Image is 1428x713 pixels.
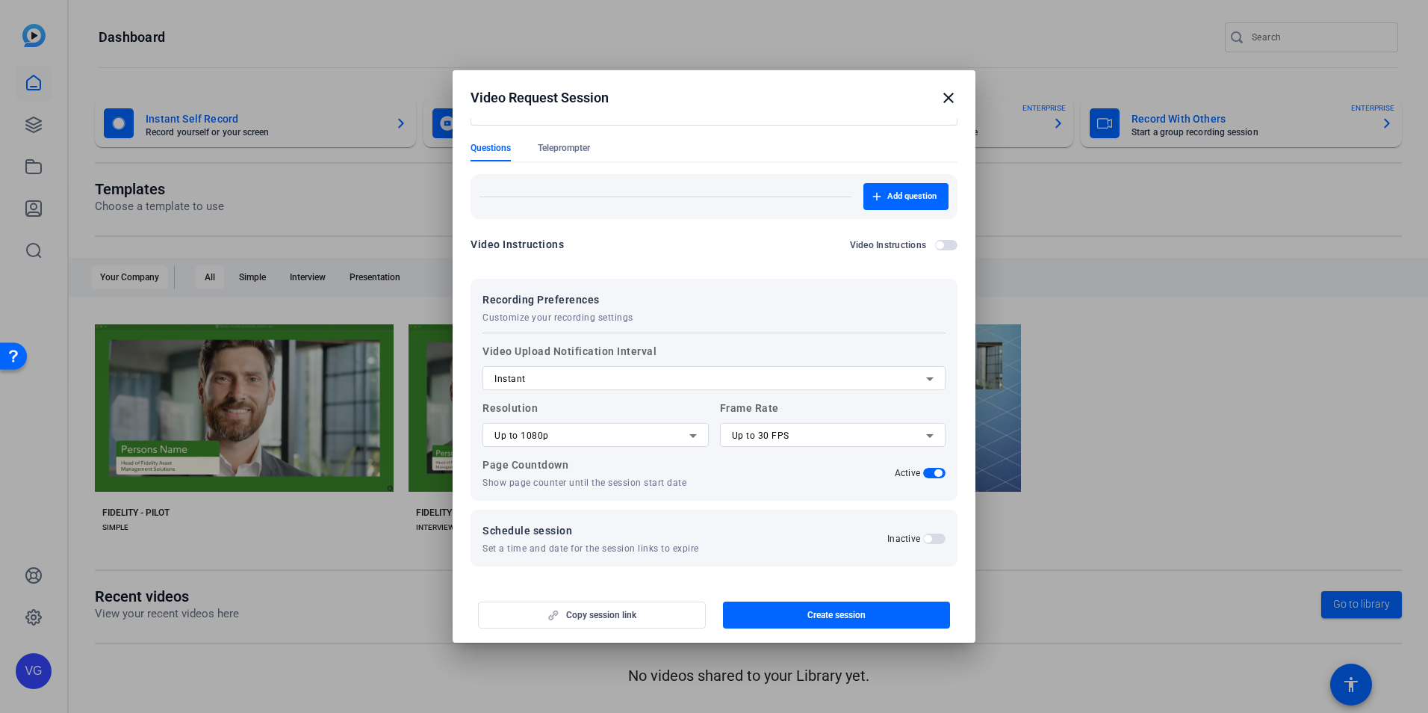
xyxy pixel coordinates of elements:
[471,235,564,253] div: Video Instructions
[850,239,927,251] h2: Video Instructions
[482,342,946,390] label: Video Upload Notification Interval
[482,522,699,540] span: Schedule session
[895,467,921,479] h2: Active
[723,602,951,629] button: Create session
[482,312,633,324] span: Customize your recording settings
[887,191,937,203] span: Add question
[482,543,699,555] span: Set a time and date for the session links to expire
[482,477,709,489] p: Show page counter until the session start date
[471,142,511,154] span: Questions
[863,183,949,210] button: Add question
[720,399,946,447] label: Frame Rate
[482,399,709,447] label: Resolution
[482,456,709,474] p: Page Countdown
[494,374,526,384] span: Instant
[940,89,957,107] mat-icon: close
[482,291,633,309] span: Recording Preferences
[732,430,789,441] span: Up to 30 FPS
[494,430,549,441] span: Up to 1080p
[471,89,957,107] div: Video Request Session
[807,609,866,621] span: Create session
[887,533,920,545] h2: Inactive
[538,142,590,154] span: Teleprompter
